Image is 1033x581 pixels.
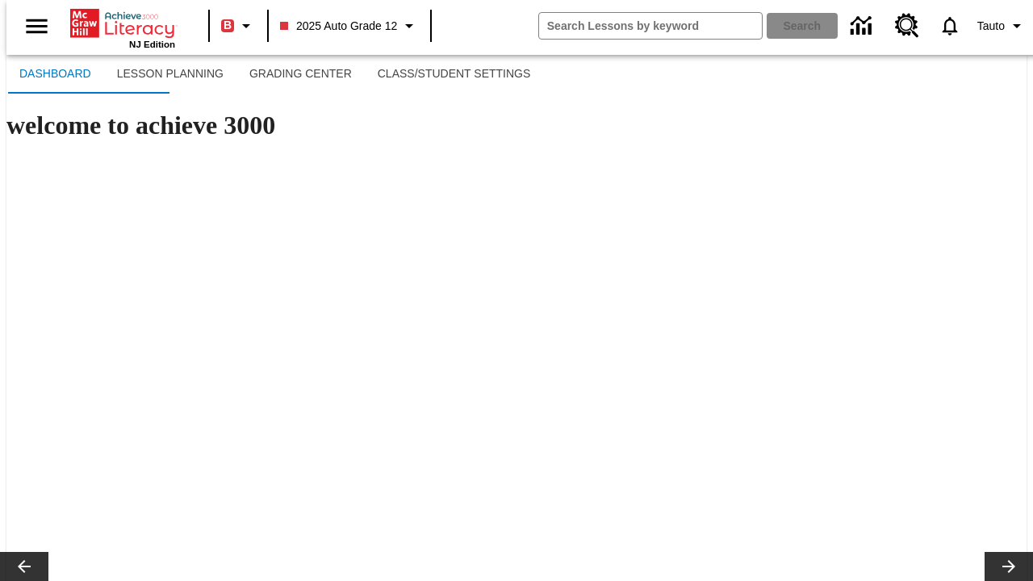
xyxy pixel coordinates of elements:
button: Dashboard [6,55,104,94]
button: Class/Student Settings [365,55,544,94]
span: 2025 Auto Grade 12 [280,18,397,35]
div: Home [70,6,175,49]
a: Notifications [929,5,971,47]
span: Dashboard [19,67,91,82]
span: Class/Student Settings [378,67,531,82]
span: NJ Edition [129,40,175,49]
a: Resource Center, Will open in new tab [885,4,929,48]
button: Boost Class color is red. Change class color [215,11,262,40]
button: Class: 2025 Auto Grade 12, Select your class [274,11,425,40]
span: B [224,15,232,36]
button: Lesson Planning [104,55,236,94]
a: Data Center [841,4,885,48]
button: Lesson carousel, Next [985,552,1033,581]
a: Home [70,7,175,40]
span: Tauto [977,18,1005,35]
div: SubNavbar [6,55,1027,94]
h1: welcome to achieve 3000 [6,111,1027,140]
div: SubNavbar [6,55,543,94]
span: Lesson Planning [117,67,224,82]
button: Profile/Settings [971,11,1033,40]
input: search field [539,13,762,39]
span: Grading Center [249,67,352,82]
button: Open side menu [13,2,61,50]
button: Grading Center [236,55,365,94]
